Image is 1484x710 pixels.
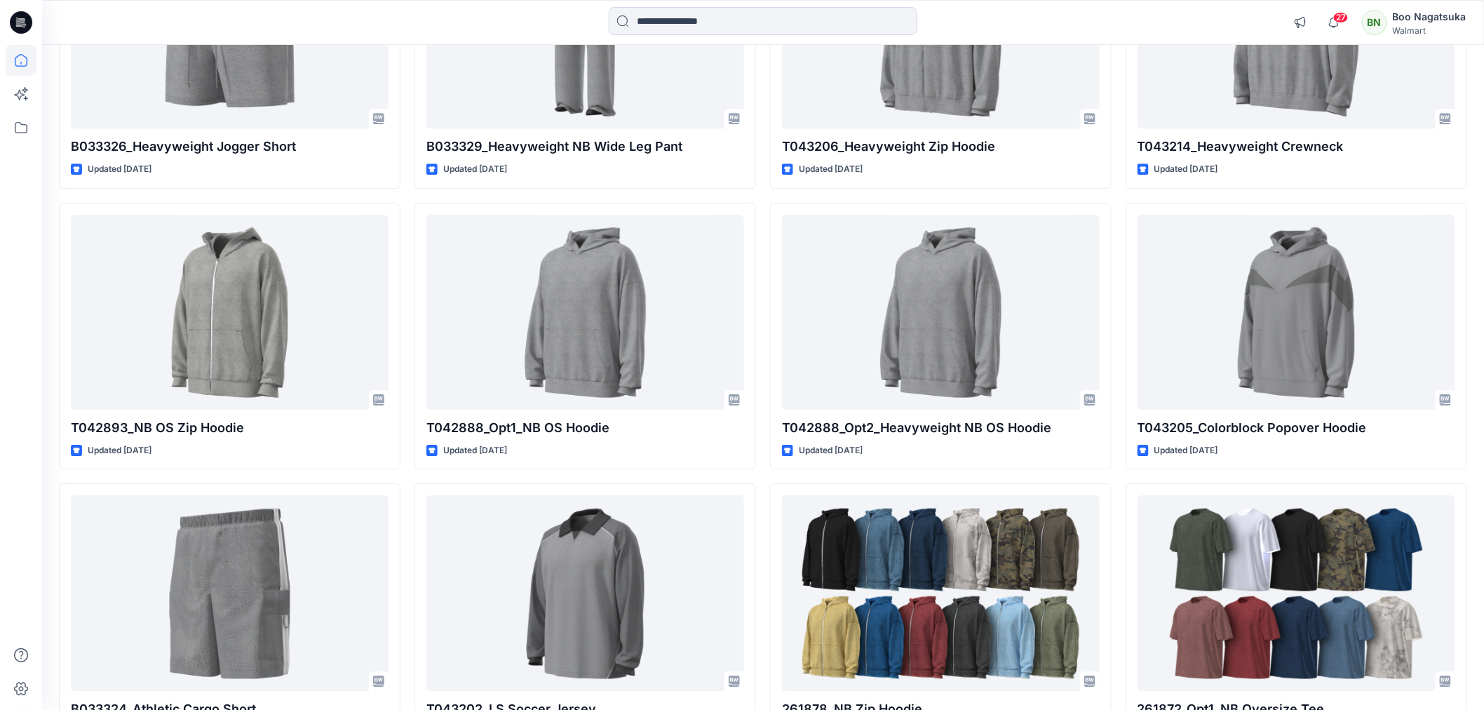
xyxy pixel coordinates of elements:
[71,137,389,156] p: B033326_Heavyweight Jogger Short
[782,418,1100,438] p: T042888_Opt2_Heavyweight NB OS Hoodie
[1362,10,1387,35] div: BN
[1393,25,1466,36] div: Walmart
[443,162,507,177] p: Updated [DATE]
[88,162,151,177] p: Updated [DATE]
[1138,495,1455,690] a: 261872_Opt1_NB Oversize Tee
[1154,443,1218,458] p: Updated [DATE]
[782,215,1100,410] a: T042888_Opt2_Heavyweight NB OS Hoodie
[1138,215,1455,410] a: T043205_Colorblock Popover Hoodie
[71,495,389,690] a: B033324_Athletic Cargo Short
[1154,162,1218,177] p: Updated [DATE]
[799,162,863,177] p: Updated [DATE]
[1393,8,1466,25] div: Boo Nagatsuka
[782,495,1100,690] a: 261878_NB Zip Hoodie
[88,443,151,458] p: Updated [DATE]
[426,215,744,410] a: T042888_Opt1_NB OS Hoodie
[443,443,507,458] p: Updated [DATE]
[1138,137,1455,156] p: T043214_Heavyweight Crewneck
[1138,418,1455,438] p: T043205_Colorblock Popover Hoodie
[71,215,389,410] a: T042893_NB OS Zip Hoodie
[71,418,389,438] p: T042893_NB OS Zip Hoodie
[426,418,744,438] p: T042888_Opt1_NB OS Hoodie
[799,443,863,458] p: Updated [DATE]
[426,137,744,156] p: B033329_Heavyweight NB Wide Leg Pant
[1333,12,1349,23] span: 27
[782,137,1100,156] p: T043206_Heavyweight Zip Hoodie
[426,495,744,690] a: T043202_LS Soccer Jersey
